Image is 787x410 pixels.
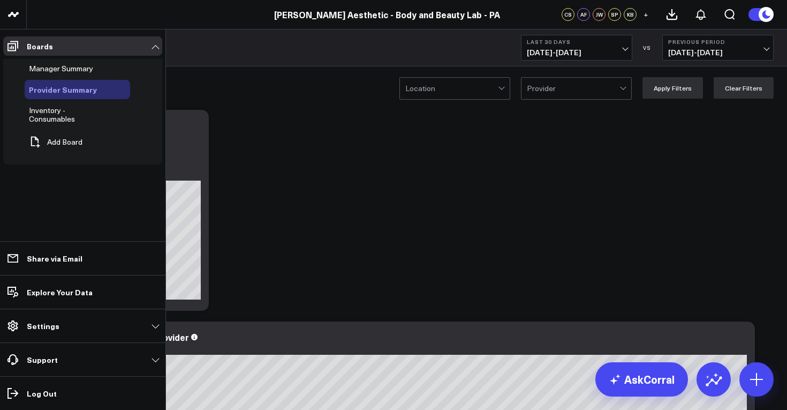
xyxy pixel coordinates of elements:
a: Inventory - Consumables [29,106,109,123]
span: Inventory - Consumables [29,105,75,124]
p: Explore Your Data [27,288,93,296]
b: Previous Period [668,39,768,45]
div: JW [593,8,606,21]
span: [DATE] - [DATE] [668,48,768,57]
p: Share via Email [27,254,82,263]
button: Apply Filters [642,77,703,99]
p: Support [27,355,58,364]
span: Manager Summary [29,63,93,73]
a: Manager Summary [29,64,93,73]
a: AskCorral [595,362,688,397]
button: Clear Filters [714,77,774,99]
p: Settings [27,322,59,330]
a: Provider Summary [29,85,97,94]
button: + [639,8,652,21]
a: [PERSON_NAME] Aesthetic - Body and Beauty Lab - PA [274,9,500,20]
div: AF [577,8,590,21]
b: Last 30 Days [527,39,626,45]
a: Log Out [3,384,162,403]
span: + [644,11,648,18]
span: [DATE] - [DATE] [527,48,626,57]
div: KB [624,8,637,21]
div: SP [608,8,621,21]
span: Provider Summary [29,84,97,95]
div: VS [638,44,657,51]
div: CS [562,8,574,21]
p: Log Out [27,389,57,398]
p: Boards [27,42,53,50]
button: Last 30 Days[DATE]-[DATE] [521,35,632,61]
button: Add Board [25,130,82,154]
button: Previous Period[DATE]-[DATE] [662,35,774,61]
